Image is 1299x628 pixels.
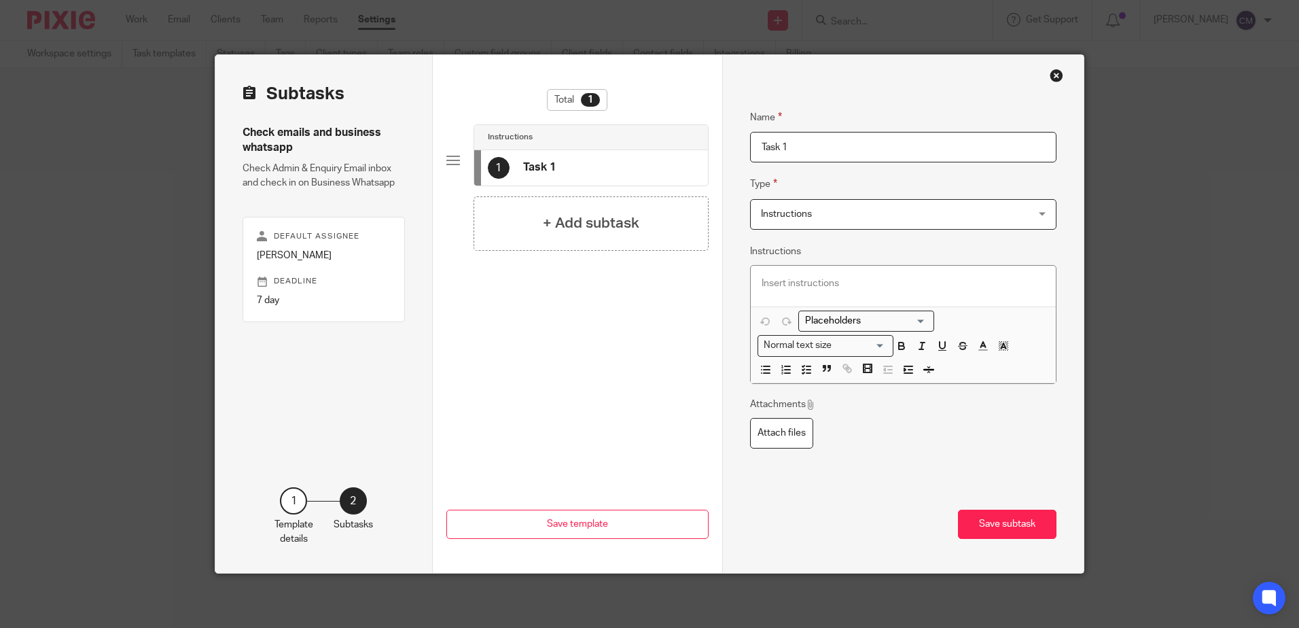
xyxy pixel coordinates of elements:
[958,510,1056,539] button: Save subtask
[334,518,373,531] p: Subtasks
[581,93,600,107] div: 1
[488,157,510,179] div: 1
[761,209,812,219] span: Instructions
[243,126,405,155] h4: Check emails and business whatsapp
[280,487,307,514] div: 1
[274,518,313,546] p: Template details
[836,338,885,353] input: Search for option
[1050,69,1063,82] div: Close this dialog window
[340,487,367,514] div: 2
[243,82,344,105] h2: Subtasks
[798,311,934,332] div: Placeholders
[523,160,556,175] h4: Task 1
[446,510,709,539] button: Save template
[750,109,782,125] label: Name
[257,276,391,287] p: Deadline
[488,132,533,143] h4: Instructions
[758,335,893,356] div: Text styles
[750,418,813,449] label: Attach files
[800,314,926,328] input: Search for option
[257,249,391,262] p: [PERSON_NAME]
[750,176,777,192] label: Type
[750,398,816,411] p: Attachments
[547,89,607,111] div: Total
[243,162,405,190] p: Check Admin & Enquiry Email inbox and check in on Business Whatsapp
[543,213,639,234] h4: + Add subtask
[758,335,893,356] div: Search for option
[257,294,391,307] p: 7 day
[798,311,934,332] div: Search for option
[750,245,801,258] label: Instructions
[761,338,835,353] span: Normal text size
[257,231,391,242] p: Default assignee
